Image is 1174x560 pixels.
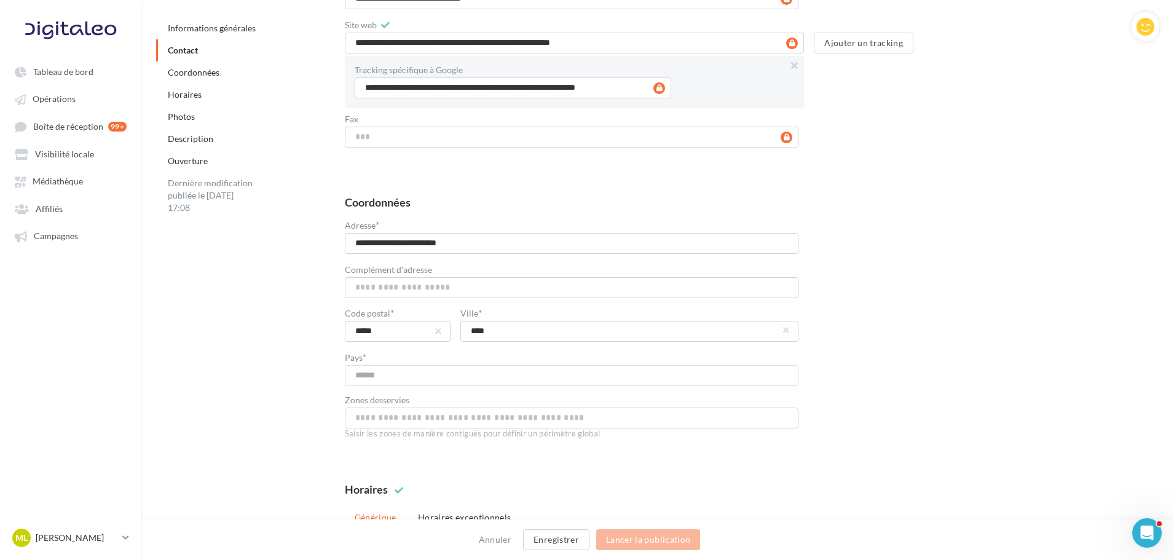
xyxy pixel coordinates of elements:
[168,111,195,122] a: Photos
[7,197,134,219] a: Affiliés
[15,532,28,544] span: ML
[345,115,358,124] label: Fax
[474,532,516,547] button: Annuler
[7,115,134,138] a: Boîte de réception 99+
[168,67,219,77] a: Coordonnées
[460,308,798,318] label: Ville
[156,172,267,219] div: Dernière modification publiée le [DATE] 17:08
[168,156,208,166] a: Ouverture
[33,94,76,105] span: Opérations
[35,149,94,159] span: Visibilité locale
[523,529,589,550] button: Enregistrer
[36,532,117,544] p: [PERSON_NAME]
[345,266,432,274] label: Complément d'adresse
[168,89,202,100] a: Horaires
[814,33,913,53] button: Ajouter un tracking
[33,121,103,132] span: Boîte de réception
[34,231,78,242] span: Campagnes
[345,352,366,362] label: Pays
[596,529,700,550] button: Lancer la publication
[168,45,198,55] a: Contact
[345,484,388,495] div: Horaires
[408,507,521,529] li: Horaires exceptionnels
[345,220,379,230] label: Adresse
[7,60,134,82] a: Tableau de bord
[345,507,406,530] li: Générique
[7,143,134,165] a: Visibilité locale
[345,197,411,208] div: Coordonnées
[10,526,132,550] a: ML [PERSON_NAME]
[345,428,798,440] div: Saisir les zones de manière contiguës pour définir un périmètre global
[168,23,256,33] a: Informations générales
[108,122,127,132] div: 99+
[345,308,451,318] label: Code postal
[36,203,63,214] span: Affiliés
[7,87,134,109] a: Opérations
[1132,518,1162,548] iframe: Intercom live chat
[345,21,377,30] label: Site web
[7,224,134,246] a: Campagnes
[7,170,134,192] a: Médiathèque
[355,66,795,74] label: Tracking spécifique à Google
[33,66,93,77] span: Tableau de bord
[345,396,798,404] label: Zones desservies
[168,133,213,144] a: Description
[33,176,83,187] span: Médiathèque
